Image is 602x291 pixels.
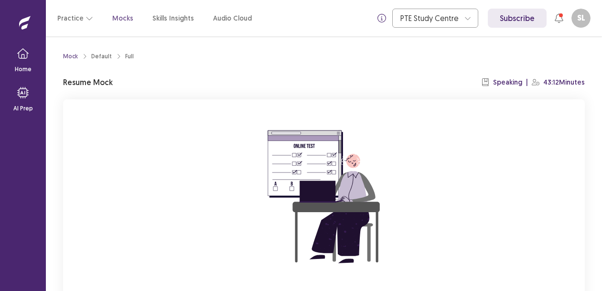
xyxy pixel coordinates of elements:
div: Full [125,52,134,61]
p: Speaking [493,77,522,87]
div: Default [91,52,112,61]
p: Resume Mock [63,76,113,88]
p: 43:12 Minutes [543,77,585,87]
p: Home [15,65,32,74]
p: | [526,77,528,87]
a: Skills Insights [152,13,194,23]
nav: breadcrumb [63,52,134,61]
a: Audio Cloud [213,13,252,23]
button: Practice [57,10,93,27]
a: Mocks [112,13,133,23]
img: attend-mock [238,111,410,283]
button: SL [571,9,591,28]
div: PTE Study Centre [400,9,460,27]
p: AI Prep [13,104,33,113]
a: Subscribe [488,9,547,28]
a: Mock [63,52,78,61]
button: info [373,10,390,27]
